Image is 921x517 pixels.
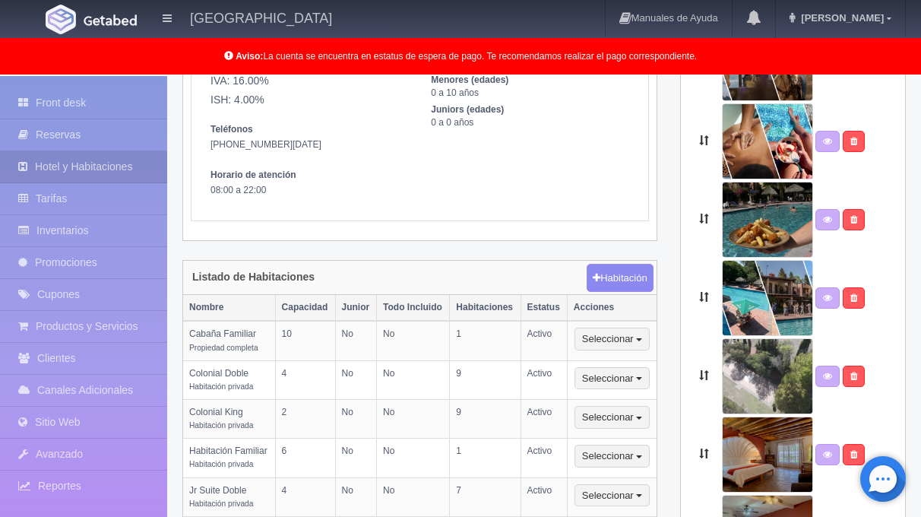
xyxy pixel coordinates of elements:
td: 9 [450,400,521,439]
td: No [335,477,377,516]
dt: Menores (edades) [431,74,628,87]
img: 417_8353.png [722,182,813,258]
td: 6 [275,439,335,477]
td: 7 [450,477,521,516]
button: Seleccionar [574,406,650,429]
h5: ISH: 4.00% [210,94,408,106]
td: Activo [521,439,567,477]
h4: Listado de Habitaciones [192,271,315,283]
small: Habitación privada [189,460,253,468]
td: 9 [450,360,521,399]
small: Propiedad completa [189,344,258,352]
address: [PHONE_NUMBER][DATE] 08:00 a 22:00 [210,122,408,198]
td: 4 [275,477,335,516]
th: Acciones [567,295,656,321]
td: No [335,400,377,439]
small: Habitación privada [189,500,253,508]
small: Habitación privada [189,421,253,430]
td: No [335,360,377,399]
th: Capacidad [275,295,335,321]
td: 10 [275,321,335,360]
td: No [377,360,450,399]
td: No [377,400,450,439]
button: Seleccionar [574,367,650,390]
td: No [335,439,377,477]
button: Seleccionar [574,445,650,468]
td: No [377,439,450,477]
td: Habitación Familiar [183,439,275,477]
th: Estatus [521,295,567,321]
td: 1 [450,321,521,360]
td: Colonial Doble [183,360,275,399]
h4: [GEOGRAPHIC_DATA] [190,8,332,27]
td: No [377,477,450,516]
td: No [377,321,450,360]
td: Activo [521,400,567,439]
small: Habitación privada [189,382,253,391]
dd: 0 a 0 años [431,116,628,129]
dt: Juniors (edades) [431,103,628,116]
th: Todo Incluido [377,295,450,321]
th: Junior [335,295,377,321]
strong: Teléfonos [210,124,253,135]
td: Activo [521,360,567,399]
td: 4 [275,360,335,399]
td: Activo [521,477,567,516]
td: Activo [521,321,567,360]
td: Colonial King [183,400,275,439]
h5: IVA: 16.00% [210,75,408,87]
th: Nombre [183,295,275,321]
th: Habitaciones [450,295,521,321]
img: 417_8361.png [722,260,813,336]
button: Seleccionar [574,328,650,350]
td: Cabaña Familiar [183,321,275,360]
td: 1 [450,439,521,477]
dd: 0 a 10 años [431,87,628,100]
td: Jr Suite Doble [183,477,275,516]
td: No [335,321,377,360]
img: Getabed [84,14,137,26]
img: Getabed [46,5,76,34]
img: 417_8350.png [722,103,813,179]
img: 417_8356.png [722,338,813,414]
span: [PERSON_NAME] [797,12,884,24]
td: 2 [275,400,335,439]
b: Aviso: [236,51,263,62]
button: Habitación [587,264,653,293]
strong: Horario de atención [210,170,296,180]
button: Seleccionar [574,484,650,507]
img: 417_8351.png [722,417,813,493]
